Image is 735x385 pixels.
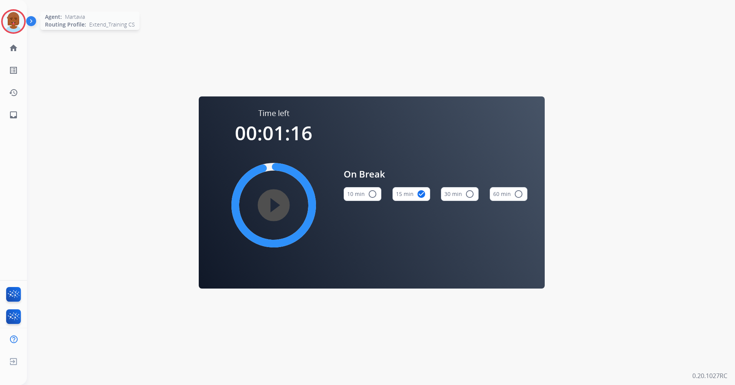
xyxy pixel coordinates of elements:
mat-icon: home [9,43,18,53]
span: Agent: [45,13,62,21]
span: Time left [258,108,289,119]
button: 60 min [490,187,527,201]
span: On Break [344,167,527,181]
mat-icon: check_circle [417,189,426,199]
span: 00:01:16 [235,120,313,146]
mat-icon: inbox [9,110,18,119]
mat-icon: play_circle_filled [269,201,278,210]
span: Routing Profile: [45,21,86,28]
span: Extend_Training CS [89,21,135,28]
p: 0.20.1027RC [692,371,727,380]
mat-icon: radio_button_unchecked [465,189,474,199]
mat-icon: radio_button_unchecked [514,189,523,199]
mat-icon: list_alt [9,66,18,75]
mat-icon: history [9,88,18,97]
mat-icon: radio_button_unchecked [368,189,377,199]
button: 30 min [441,187,479,201]
button: 15 min [392,187,430,201]
span: Martavia [65,13,85,21]
button: 10 min [344,187,381,201]
img: avatar [3,11,24,32]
